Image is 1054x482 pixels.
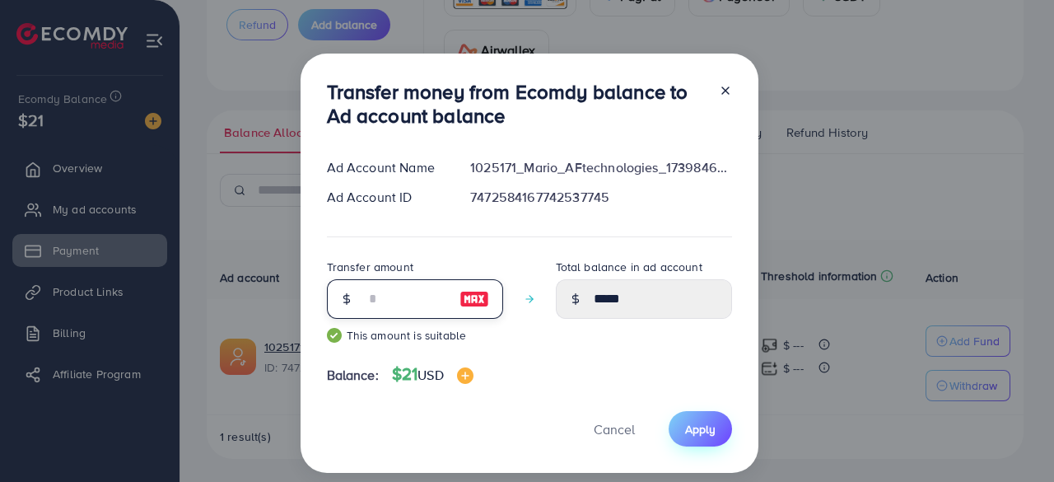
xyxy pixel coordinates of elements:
span: Cancel [594,420,635,438]
span: USD [417,366,443,384]
span: Balance: [327,366,379,385]
button: Cancel [573,411,655,447]
div: 1025171_Mario_AFtechnologies_1739846587682 [457,158,744,177]
img: guide [327,328,342,343]
img: image [457,367,473,384]
span: Apply [685,421,716,438]
iframe: Chat [984,408,1042,470]
div: 7472584167742537745 [457,188,744,207]
button: Apply [669,411,732,447]
div: Ad Account Name [314,158,458,177]
label: Transfer amount [327,259,413,275]
h3: Transfer money from Ecomdy balance to Ad account balance [327,80,706,128]
h4: $21 [392,364,473,385]
small: This amount is suitable [327,327,503,344]
label: Total balance in ad account [556,259,702,275]
div: Ad Account ID [314,188,458,207]
img: image [459,289,489,309]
